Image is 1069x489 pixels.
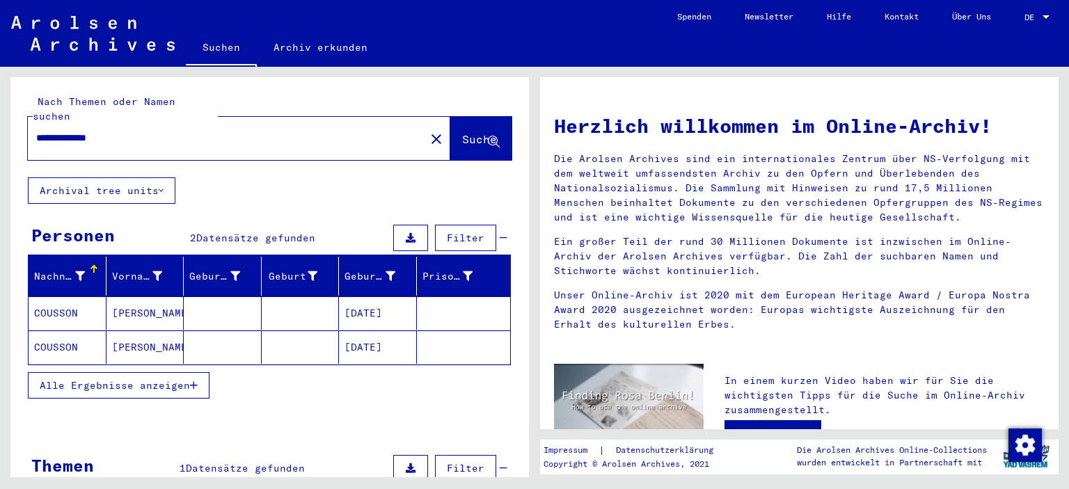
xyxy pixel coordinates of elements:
div: Geburtsname [189,265,261,287]
span: 1 [180,462,186,474]
p: Ein großer Teil der rund 30 Millionen Dokumente ist inzwischen im Online-Archiv der Arolsen Archi... [554,234,1045,278]
a: Impressum [544,443,599,458]
mat-cell: [PERSON_NAME] [106,330,184,364]
mat-header-cell: Geburt‏ [262,257,340,296]
p: Unser Online-Archiv ist 2020 mit dem European Heritage Award / Europa Nostra Award 2020 ausgezeic... [554,288,1045,332]
div: Nachname [34,265,106,287]
div: Prisoner # [422,269,473,284]
img: Arolsen_neg.svg [11,16,175,51]
h1: Herzlich willkommen im Online-Archiv! [554,111,1045,141]
img: yv_logo.png [1000,439,1052,474]
span: Filter [447,462,484,474]
p: In einem kurzen Video haben wir für Sie die wichtigsten Tipps für die Suche im Online-Archiv zusa... [724,374,1045,417]
mat-header-cell: Geburtsname [184,257,262,296]
mat-cell: COUSSON [29,330,106,364]
img: Zustimmung ändern [1008,428,1042,462]
mat-header-cell: Nachname [29,257,106,296]
mat-header-cell: Vorname [106,257,184,296]
a: Archiv erkunden [257,31,384,64]
span: 2 [190,232,196,244]
mat-cell: COUSSON [29,296,106,330]
div: Geburtsdatum [345,265,416,287]
p: wurden entwickelt in Partnerschaft mit [797,456,987,469]
a: Suchen [186,31,257,67]
mat-cell: [PERSON_NAME] [106,296,184,330]
div: Vorname [112,265,184,287]
button: Filter [435,455,496,481]
div: Nachname [34,269,85,284]
span: Datensätze gefunden [186,462,305,474]
span: Alle Ergebnisse anzeigen [40,379,190,392]
mat-label: Nach Themen oder Namen suchen [33,95,175,122]
button: Clear [422,125,450,152]
mat-header-cell: Geburtsdatum [339,257,417,296]
div: Themen [31,453,94,478]
p: Die Arolsen Archives Online-Collections [797,444,987,456]
img: video.jpg [554,364,704,445]
div: Vorname [112,269,163,284]
a: Datenschutzerklärung [605,443,730,458]
mat-icon: close [428,131,445,147]
div: Geburtsdatum [345,269,395,284]
div: Prisoner # [422,265,494,287]
button: Archival tree units [28,177,175,204]
mat-cell: [DATE] [339,296,417,330]
span: Filter [447,232,484,244]
div: Personen [31,223,115,248]
mat-header-cell: Prisoner # [417,257,511,296]
div: Geburt‏ [267,269,318,284]
p: Copyright © Arolsen Archives, 2021 [544,458,730,470]
p: Die Arolsen Archives sind ein internationales Zentrum über NS-Verfolgung mit dem weltweit umfasse... [554,152,1045,225]
div: Zustimmung ändern [1008,428,1041,461]
div: | [544,443,730,458]
span: Datensätze gefunden [196,232,315,244]
button: Alle Ergebnisse anzeigen [28,372,209,399]
span: DE [1024,13,1040,22]
mat-cell: [DATE] [339,330,417,364]
div: Geburtsname [189,269,240,284]
a: Video ansehen [724,420,821,448]
button: Suche [450,117,512,160]
button: Filter [435,225,496,251]
span: Suche [462,132,497,146]
div: Geburt‏ [267,265,339,287]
